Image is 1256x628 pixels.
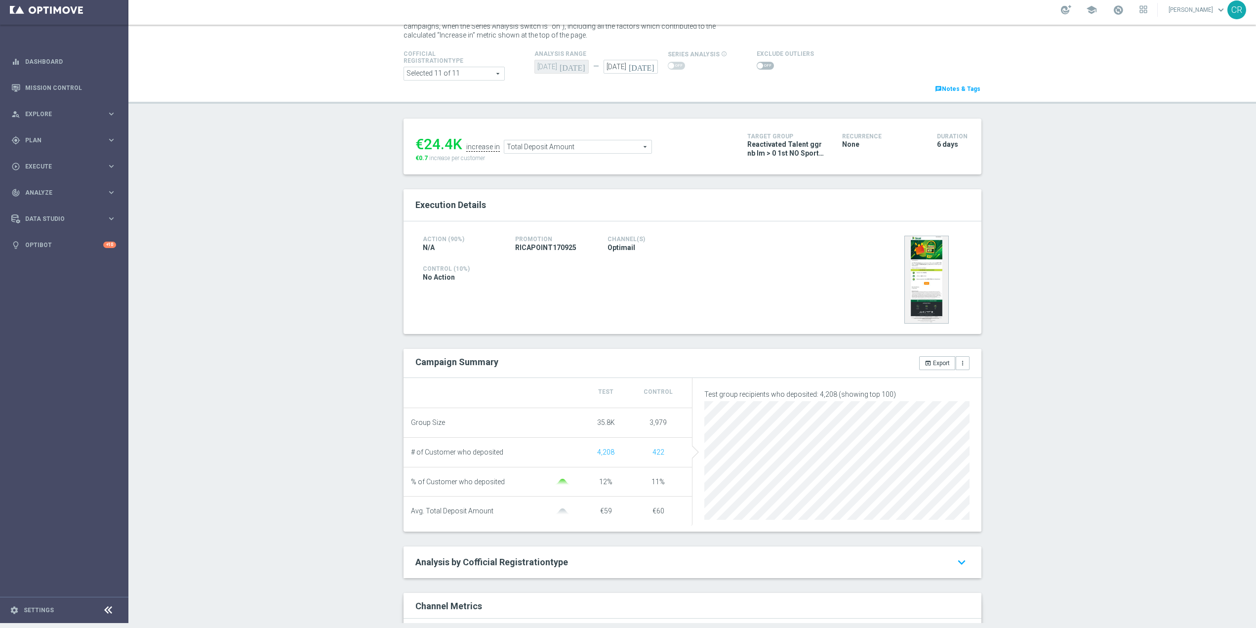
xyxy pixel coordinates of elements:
span: Optimail [608,243,635,252]
span: Plan [25,137,107,143]
span: RICAPOINT170925 [515,243,576,252]
i: [DATE] [629,60,658,71]
div: +10 [103,242,116,248]
i: equalizer [11,57,20,66]
span: Avg. Total Deposit Amount [411,507,493,515]
i: more_vert [959,360,966,367]
a: Mission Control [25,75,116,101]
h4: Promotion [515,236,593,243]
div: CR [1227,0,1246,19]
h4: Target Group [747,133,827,140]
i: track_changes [11,188,20,197]
button: gps_fixed Plan keyboard_arrow_right [11,136,117,144]
span: # of Customer who deposited [411,448,503,457]
span: Test [598,388,613,395]
div: increase in [466,143,500,152]
div: €24.4K [415,135,462,153]
span: % of Customer who deposited [411,478,505,486]
i: chat [935,85,942,92]
div: Plan [11,136,107,145]
span: Execution Details [415,200,486,210]
h4: Duration [937,133,970,140]
a: Analysis by Cofficial Registrationtype keyboard_arrow_down [415,556,970,568]
div: Mission Control [11,75,116,101]
i: [DATE] [560,60,589,71]
i: person_search [11,110,20,119]
a: Settings [24,607,54,613]
h4: Action (90%) [423,236,500,243]
span: €0.7 [415,155,428,162]
span: Expert Online Expert Retail Master Online Master Retail Other and 6 more [404,67,504,80]
i: keyboard_arrow_right [107,162,116,171]
button: Mission Control [11,84,117,92]
span: None [842,140,859,149]
a: chatNotes & Tags [934,84,981,94]
p: Test group recipients who deposited: 4,208 (showing top 100) [704,390,970,399]
span: 6 days [937,140,958,149]
button: Data Studio keyboard_arrow_right [11,215,117,223]
img: 36271.jpeg [904,236,949,324]
div: Explore [11,110,107,119]
span: Analysis by Cofficial Registrationtype [415,557,568,567]
a: [PERSON_NAME]keyboard_arrow_down [1168,2,1227,17]
i: keyboard_arrow_right [107,214,116,223]
span: Control [644,388,673,395]
span: Group Size [411,419,445,427]
i: keyboard_arrow_right [107,188,116,197]
span: €59 [600,507,612,515]
span: N/A [423,243,435,252]
button: play_circle_outline Execute keyboard_arrow_right [11,163,117,170]
img: gaussianGrey.svg [553,508,572,515]
i: info_outline [721,51,727,57]
span: series analysis [668,51,720,58]
i: keyboard_arrow_down [954,553,970,571]
div: track_changes Analyze keyboard_arrow_right [11,189,117,197]
span: Explore [25,111,107,117]
span: Analyze [25,190,107,196]
i: open_in_browser [925,360,932,367]
span: Show unique customers [597,448,614,456]
button: equalizer Dashboard [11,58,117,66]
div: — [589,62,604,71]
span: Execute [25,164,107,169]
a: Optibot [25,232,103,258]
button: lightbulb Optibot +10 [11,241,117,249]
span: Show unique customers [652,448,664,456]
div: Optibot [11,232,116,258]
button: open_in_browser Export [919,356,955,370]
div: Execute [11,162,107,171]
span: 3,979 [649,419,667,426]
span: €60 [652,507,664,515]
h4: analysis range [534,50,668,57]
span: 35.8K [597,419,615,426]
h4: Cofficial Registrationtype [404,50,487,64]
div: Analyze [11,188,107,197]
span: No Action [423,273,455,282]
span: increase per customer [429,155,485,162]
i: play_circle_outline [11,162,20,171]
h2: Campaign Summary [415,357,498,367]
h4: Channel(s) [608,236,685,243]
input: Select Date [604,60,658,74]
div: Channel Metrics [415,599,975,612]
i: keyboard_arrow_right [107,135,116,145]
img: gaussianGreen.svg [553,479,572,485]
div: Dashboard [11,48,116,75]
h4: Exclude Outliers [757,50,814,57]
button: more_vert [956,356,970,370]
i: settings [10,606,19,615]
span: keyboard_arrow_down [1215,4,1226,15]
span: Reactivated Talent ggr nb lm > 0 1st NO Sport lm [747,140,827,158]
i: gps_fixed [11,136,20,145]
button: person_search Explore keyboard_arrow_right [11,110,117,118]
h2: Channel Metrics [415,601,482,611]
span: 12% [599,478,612,486]
h4: Recurrence [842,133,922,140]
